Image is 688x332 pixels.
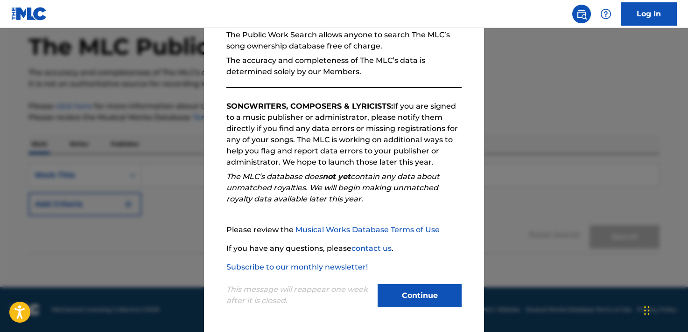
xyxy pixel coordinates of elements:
a: contact us [351,244,392,253]
a: Public Search [572,5,591,23]
div: Help [597,5,615,23]
a: Log In [621,2,677,26]
img: search [576,8,587,20]
p: If you are signed to a music publisher or administrator, please notify them directly if you find ... [226,101,462,168]
button: Continue [378,284,462,307]
a: Musical Works Database Terms of Use [295,225,440,234]
p: This message will reappear one week after it is closed. [226,284,372,306]
img: MLC Logo [11,7,47,21]
p: If you have any questions, please . [226,243,462,254]
a: Subscribe to our monthly newsletter! [226,263,368,271]
p: The Public Work Search allows anyone to search The MLC’s song ownership database free of charge. [226,29,462,52]
strong: not yet [323,172,351,181]
em: The MLC’s database does contain any data about unmatched royalties. We will begin making unmatche... [226,172,440,203]
strong: SONGWRITERS, COMPOSERS & LYRICISTS: [226,102,393,111]
iframe: Chat Widget [641,287,688,332]
p: The accuracy and completeness of The MLC’s data is determined solely by our Members. [226,55,462,77]
img: help [600,8,611,20]
div: Drag [644,297,650,325]
p: Please review the [226,224,462,235]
